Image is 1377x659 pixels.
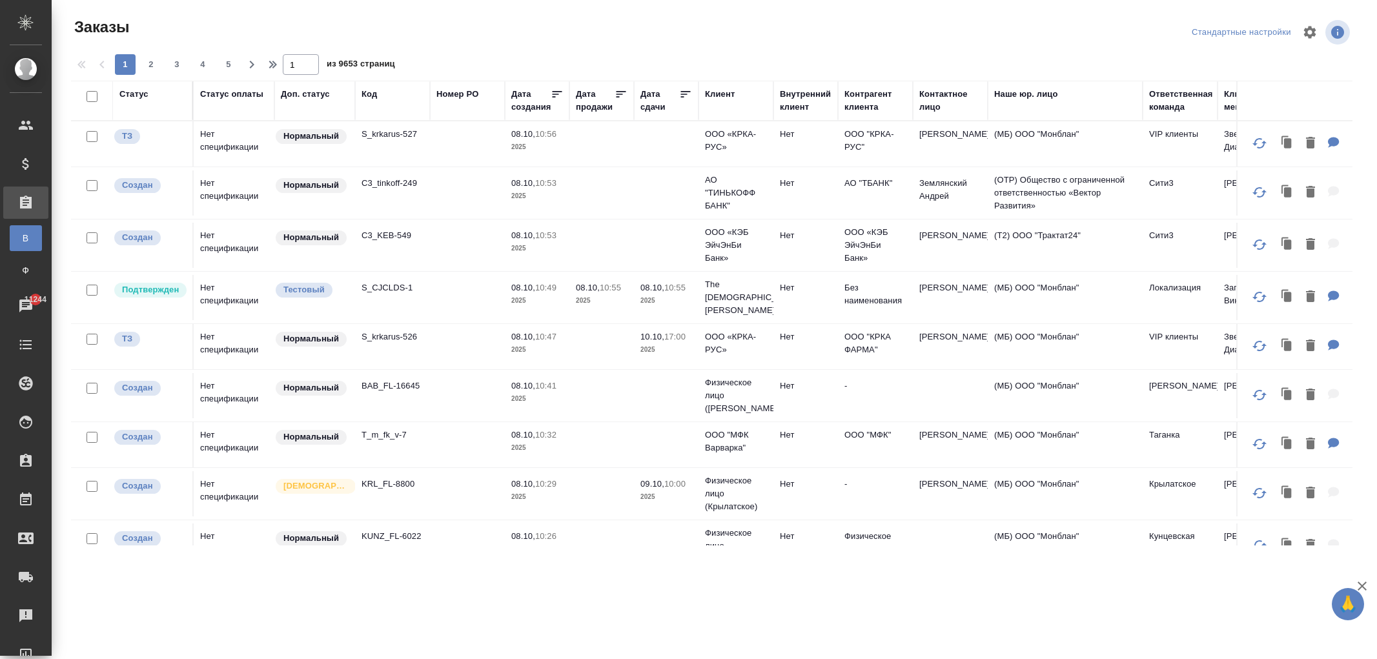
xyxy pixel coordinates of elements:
[274,380,349,397] div: Статус по умолчанию для стандартных заказов
[664,332,686,341] p: 17:00
[1244,128,1275,159] button: Обновить
[1218,373,1292,418] td: [PERSON_NAME]
[511,242,563,255] p: 2025
[988,523,1143,569] td: (МБ) ООО "Монблан"
[844,88,906,114] div: Контрагент клиента
[919,88,981,114] div: Контактное лицо
[511,343,563,356] p: 2025
[511,531,535,541] p: 08.10,
[844,128,906,154] p: ООО "КРКА-РУС"
[535,230,556,240] p: 10:53
[192,58,213,71] span: 4
[1300,179,1321,206] button: Удалить
[274,429,349,446] div: Статус по умолчанию для стандартных заказов
[844,380,906,392] p: -
[119,88,148,101] div: Статус
[705,527,767,565] p: Физическое лицо (Кунцевская)
[1143,523,1218,569] td: Кунцевская
[218,54,239,75] button: 5
[535,332,556,341] p: 10:47
[283,532,339,545] p: Нормальный
[913,170,988,216] td: Землянский Андрей
[1275,431,1300,458] button: Клонировать
[274,330,349,348] div: Статус по умолчанию для стандартных заказов
[10,225,42,251] a: В
[511,283,535,292] p: 08.10,
[576,294,627,307] p: 2025
[1275,480,1300,507] button: Клонировать
[194,422,274,467] td: Нет спецификации
[844,226,906,265] p: ООО «КЭБ ЭйчЭнБи Банк»
[1300,130,1321,157] button: Удалить
[327,56,395,75] span: из 9653 страниц
[535,178,556,188] p: 10:53
[274,128,349,145] div: Статус по умолчанию для стандартных заказов
[511,491,563,503] p: 2025
[274,478,349,495] div: Выставляется автоматически для первых 3 заказов нового контактного лица. Особое внимание
[283,283,325,296] p: Тестовый
[780,330,831,343] p: Нет
[192,54,213,75] button: 4
[913,275,988,320] td: [PERSON_NAME]
[913,471,988,516] td: [PERSON_NAME]
[844,177,906,190] p: АО "ТБАНК"
[511,190,563,203] p: 2025
[913,324,988,369] td: [PERSON_NAME]
[1244,330,1275,361] button: Обновить
[988,167,1143,219] td: (OTP) Общество с ограниченной ответственностью «Вектор Развития»
[511,129,535,139] p: 08.10,
[274,229,349,247] div: Статус по умолчанию для стандартных заказов
[705,174,767,212] p: АО "ТИНЬКОФФ БАНК"
[167,58,187,71] span: 3
[705,376,767,415] p: Физическое лицо ([PERSON_NAME])
[1218,223,1292,268] td: [PERSON_NAME]
[1218,471,1292,516] td: [PERSON_NAME]
[1143,373,1218,418] td: [PERSON_NAME]
[664,283,686,292] p: 10:55
[705,474,767,513] p: Физическое лицо (Крылатское)
[913,223,988,268] td: [PERSON_NAME]
[640,283,664,292] p: 08.10,
[780,380,831,392] p: Нет
[913,121,988,167] td: [PERSON_NAME]
[640,88,679,114] div: Дата сдачи
[535,283,556,292] p: 10:49
[1332,588,1364,620] button: 🙏
[362,177,423,190] p: C3_tinkoff-249
[576,88,615,114] div: Дата продажи
[3,290,48,322] a: 11244
[194,121,274,167] td: Нет спецификации
[283,231,339,244] p: Нормальный
[780,281,831,294] p: Нет
[844,281,906,307] p: Без наименования
[1275,532,1300,559] button: Клонировать
[122,431,153,443] p: Создан
[913,422,988,467] td: [PERSON_NAME]
[1300,284,1321,310] button: Удалить
[1300,333,1321,360] button: Удалить
[1218,523,1292,569] td: [PERSON_NAME]
[1224,88,1286,114] div: Клиентские менеджеры
[1143,121,1218,167] td: VIP клиенты
[705,429,767,454] p: ООО "МФК Варварка"
[535,129,556,139] p: 10:56
[780,229,831,242] p: Нет
[511,441,563,454] p: 2025
[1143,324,1218,369] td: VIP клиенты
[362,330,423,343] p: S_krkarus-526
[780,478,831,491] p: Нет
[1143,422,1218,467] td: Таганка
[194,324,274,369] td: Нет спецификации
[705,278,767,317] p: The [DEMOGRAPHIC_DATA][PERSON_NAME]...
[780,88,831,114] div: Внутренний клиент
[1218,422,1292,467] td: [PERSON_NAME]
[535,479,556,489] p: 10:29
[844,330,906,356] p: ООО "КРКА ФАРМА"
[1244,478,1275,509] button: Обновить
[1244,229,1275,260] button: Обновить
[1143,170,1218,216] td: Сити3
[283,332,339,345] p: Нормальный
[122,231,153,244] p: Создан
[705,226,767,265] p: ООО «КЭБ ЭйчЭнБи Банк»
[218,58,239,71] span: 5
